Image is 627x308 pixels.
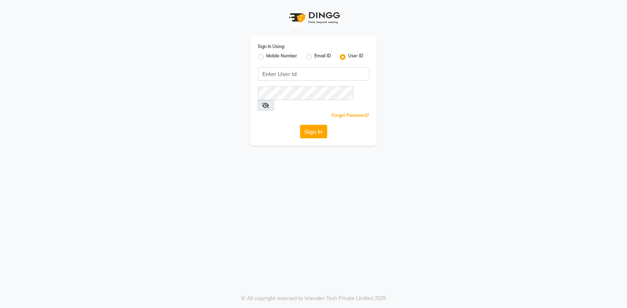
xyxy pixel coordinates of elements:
button: Sign In [300,125,327,138]
label: User ID [349,53,364,61]
input: Username [258,86,353,100]
img: logo1.svg [285,7,342,28]
label: Mobile Number [267,53,298,61]
label: Email ID [315,53,331,61]
a: Forgot Password? [332,113,369,118]
label: Sign In Using: [258,43,285,50]
input: Username [258,67,369,81]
